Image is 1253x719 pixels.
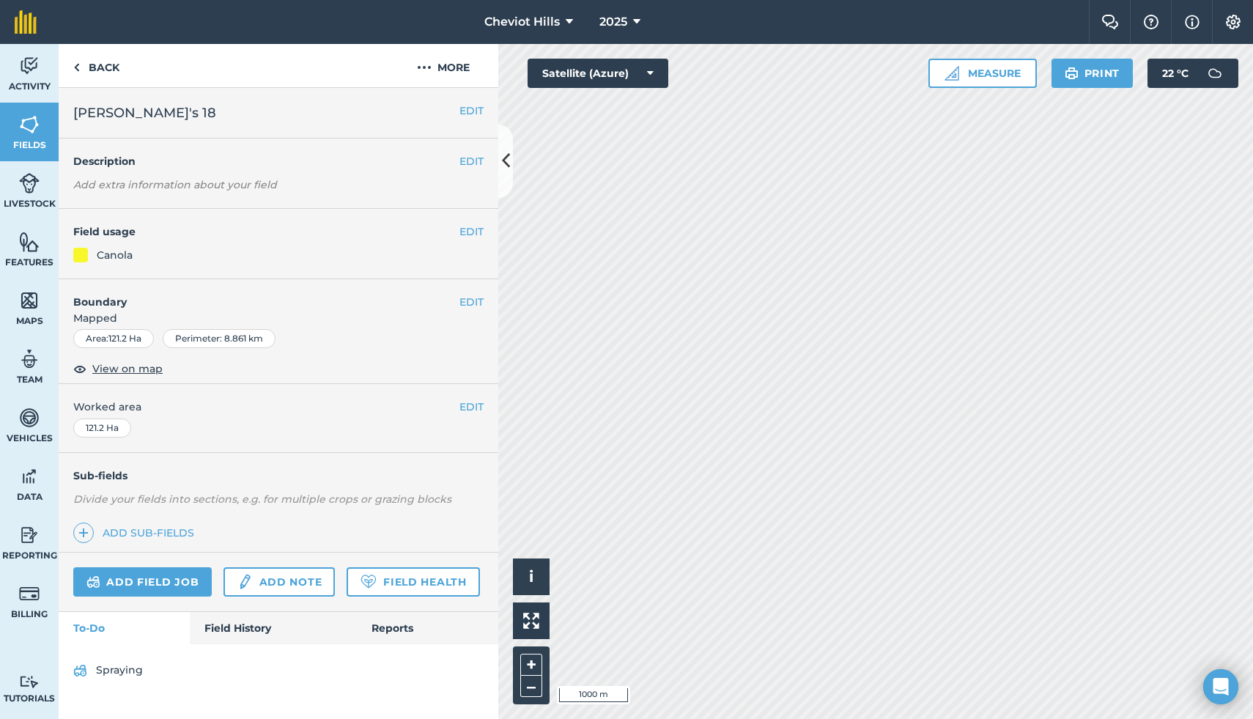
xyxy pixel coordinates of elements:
[1051,59,1134,88] button: Print
[1162,59,1189,88] span: 22 ° C
[520,654,542,676] button: +
[459,153,484,169] button: EDIT
[223,567,335,597] a: Add note
[1200,59,1230,88] img: svg+xml;base64,PD94bWwgdmVyc2lvbj0iMS4wIiBlbmNvZGluZz0idXRmLTgiPz4KPCEtLSBHZW5lcmF0b3I6IEFkb2JlIE...
[513,558,550,595] button: i
[19,55,40,77] img: svg+xml;base64,PD94bWwgdmVyc2lvbj0iMS4wIiBlbmNvZGluZz0idXRmLTgiPz4KPCEtLSBHZW5lcmF0b3I6IEFkb2JlIE...
[484,13,560,31] span: Cheviot Hills
[73,360,163,377] button: View on map
[73,178,277,191] em: Add extra information about your field
[928,59,1037,88] button: Measure
[19,465,40,487] img: svg+xml;base64,PD94bWwgdmVyc2lvbj0iMS4wIiBlbmNvZGluZz0idXRmLTgiPz4KPCEtLSBHZW5lcmF0b3I6IEFkb2JlIE...
[59,44,134,87] a: Back
[73,360,86,377] img: svg+xml;base64,PHN2ZyB4bWxucz0iaHR0cDovL3d3dy53My5vcmcvMjAwMC9zdmciIHdpZHRoPSIxOCIgaGVpZ2h0PSIyNC...
[73,153,484,169] h4: Description
[59,468,498,484] h4: Sub-fields
[599,13,627,31] span: 2025
[19,583,40,605] img: svg+xml;base64,PD94bWwgdmVyc2lvbj0iMS4wIiBlbmNvZGluZz0idXRmLTgiPz4KPCEtLSBHZW5lcmF0b3I6IEFkb2JlIE...
[417,59,432,76] img: svg+xml;base64,PHN2ZyB4bWxucz0iaHR0cDovL3d3dy53My5vcmcvMjAwMC9zdmciIHdpZHRoPSIyMCIgaGVpZ2h0PSIyNC...
[1101,15,1119,29] img: Two speech bubbles overlapping with the left bubble in the forefront
[19,675,40,689] img: svg+xml;base64,PD94bWwgdmVyc2lvbj0iMS4wIiBlbmNvZGluZz0idXRmLTgiPz4KPCEtLSBHZW5lcmF0b3I6IEFkb2JlIE...
[59,279,459,310] h4: Boundary
[73,567,212,597] a: Add field job
[357,612,498,644] a: Reports
[73,399,484,415] span: Worked area
[15,10,37,34] img: fieldmargin Logo
[388,44,498,87] button: More
[459,224,484,240] button: EDIT
[1147,59,1238,88] button: 22 °C
[945,66,959,81] img: Ruler icon
[1224,15,1242,29] img: A cog icon
[97,247,133,263] div: Canola
[190,612,356,644] a: Field History
[19,114,40,136] img: svg+xml;base64,PHN2ZyB4bWxucz0iaHR0cDovL3d3dy53My5vcmcvMjAwMC9zdmciIHdpZHRoPSI1NiIgaGVpZ2h0PSI2MC...
[19,231,40,253] img: svg+xml;base64,PHN2ZyB4bWxucz0iaHR0cDovL3d3dy53My5vcmcvMjAwMC9zdmciIHdpZHRoPSI1NiIgaGVpZ2h0PSI2MC...
[237,573,253,591] img: svg+xml;base64,PD94bWwgdmVyc2lvbj0iMS4wIiBlbmNvZGluZz0idXRmLTgiPz4KPCEtLSBHZW5lcmF0b3I6IEFkb2JlIE...
[1203,669,1238,704] div: Open Intercom Messenger
[92,361,163,377] span: View on map
[19,407,40,429] img: svg+xml;base64,PD94bWwgdmVyc2lvbj0iMS4wIiBlbmNvZGluZz0idXRmLTgiPz4KPCEtLSBHZW5lcmF0b3I6IEFkb2JlIE...
[73,59,80,76] img: svg+xml;base64,PHN2ZyB4bWxucz0iaHR0cDovL3d3dy53My5vcmcvMjAwMC9zdmciIHdpZHRoPSI5IiBoZWlnaHQ9IjI0Ii...
[59,612,190,644] a: To-Do
[73,329,154,348] div: Area : 121.2 Ha
[528,59,668,88] button: Satellite (Azure)
[19,524,40,546] img: svg+xml;base64,PD94bWwgdmVyc2lvbj0iMS4wIiBlbmNvZGluZz0idXRmLTgiPz4KPCEtLSBHZW5lcmF0b3I6IEFkb2JlIE...
[73,103,216,123] span: [PERSON_NAME]'s 18
[73,662,87,679] img: svg+xml;base64,PD94bWwgdmVyc2lvbj0iMS4wIiBlbmNvZGluZz0idXRmLTgiPz4KPCEtLSBHZW5lcmF0b3I6IEFkb2JlIE...
[78,524,89,542] img: svg+xml;base64,PHN2ZyB4bWxucz0iaHR0cDovL3d3dy53My5vcmcvMjAwMC9zdmciIHdpZHRoPSIxNCIgaGVpZ2h0PSIyNC...
[1185,13,1200,31] img: svg+xml;base64,PHN2ZyB4bWxucz0iaHR0cDovL3d3dy53My5vcmcvMjAwMC9zdmciIHdpZHRoPSIxNyIgaGVpZ2h0PSIxNy...
[73,224,459,240] h4: Field usage
[459,294,484,310] button: EDIT
[19,290,40,311] img: svg+xml;base64,PHN2ZyB4bWxucz0iaHR0cDovL3d3dy53My5vcmcvMjAwMC9zdmciIHdpZHRoPSI1NiIgaGVpZ2h0PSI2MC...
[73,523,200,543] a: Add sub-fields
[163,329,276,348] div: Perimeter : 8.861 km
[459,103,484,119] button: EDIT
[1065,64,1079,82] img: svg+xml;base64,PHN2ZyB4bWxucz0iaHR0cDovL3d3dy53My5vcmcvMjAwMC9zdmciIHdpZHRoPSIxOSIgaGVpZ2h0PSIyNC...
[459,399,484,415] button: EDIT
[86,573,100,591] img: svg+xml;base64,PD94bWwgdmVyc2lvbj0iMS4wIiBlbmNvZGluZz0idXRmLTgiPz4KPCEtLSBHZW5lcmF0b3I6IEFkb2JlIE...
[529,567,533,586] span: i
[19,172,40,194] img: svg+xml;base64,PD94bWwgdmVyc2lvbj0iMS4wIiBlbmNvZGluZz0idXRmLTgiPz4KPCEtLSBHZW5lcmF0b3I6IEFkb2JlIE...
[1142,15,1160,29] img: A question mark icon
[523,613,539,629] img: Four arrows, one pointing top left, one top right, one bottom right and the last bottom left
[73,659,484,682] a: Spraying
[73,419,131,438] div: 121.2 Ha
[19,348,40,370] img: svg+xml;base64,PD94bWwgdmVyc2lvbj0iMS4wIiBlbmNvZGluZz0idXRmLTgiPz4KPCEtLSBHZW5lcmF0b3I6IEFkb2JlIE...
[73,493,451,506] em: Divide your fields into sections, e.g. for multiple crops or grazing blocks
[520,676,542,697] button: –
[347,567,479,597] a: Field Health
[59,310,498,326] span: Mapped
